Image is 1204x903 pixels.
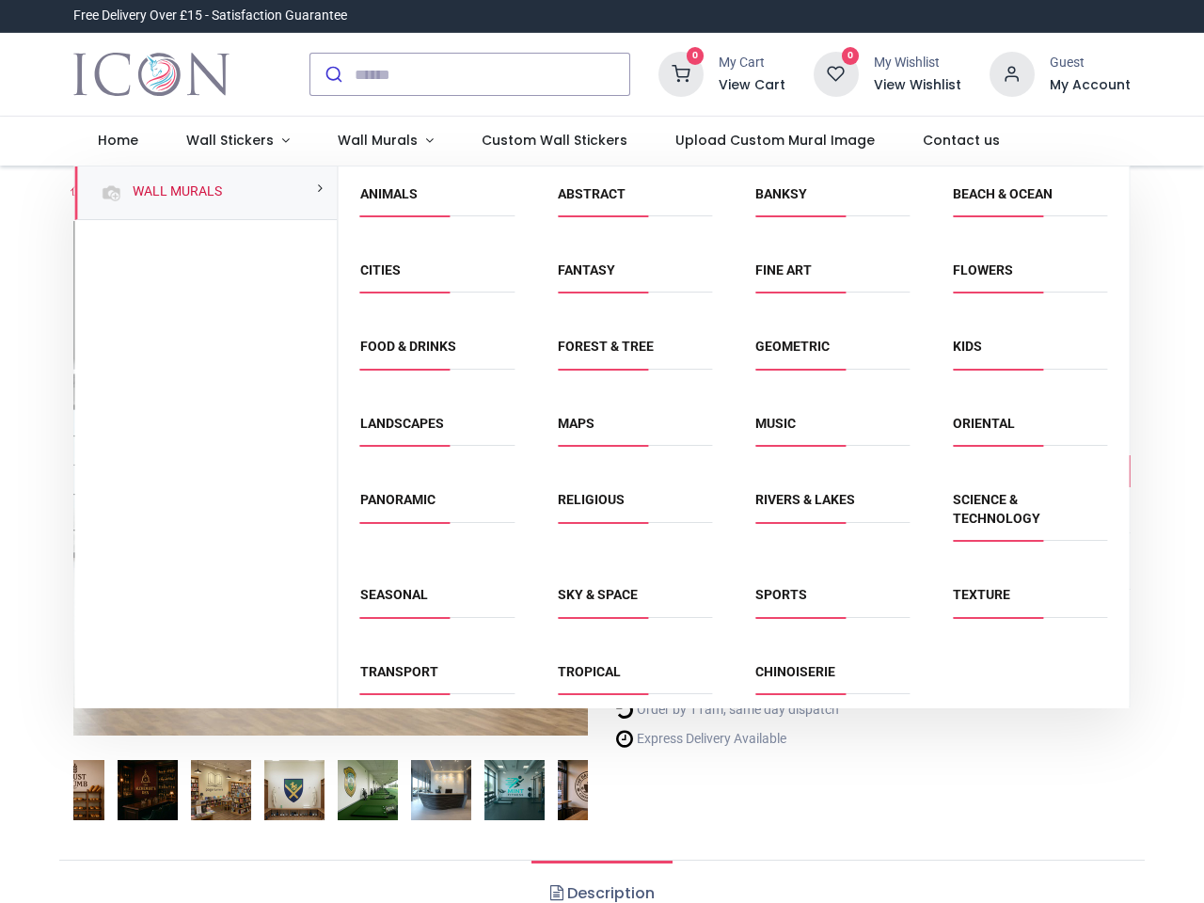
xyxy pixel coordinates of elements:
iframe: Customer reviews powered by Trustpilot [736,7,1131,25]
button: Submit [310,54,355,95]
span: Custom Wall Stickers [482,131,627,150]
span: Contact us [923,131,1000,150]
a: Chinoiserie [755,664,835,679]
a: Transport [360,664,438,679]
span: Panoramic [360,491,515,522]
span: Geometric [755,338,910,369]
li: Order by 11am, same day dispatch [616,700,886,720]
a: 0 [658,66,704,81]
a: View Wishlist [874,76,961,95]
a: Oriental [953,416,1015,431]
a: Maps [558,416,594,431]
a: Flowers [953,262,1013,277]
span: Fine Art [755,261,910,293]
div: My Wishlist [874,54,961,72]
div: Free Delivery Over £15 - Satisfaction Guarantee [73,7,347,25]
a: Sky & Space [558,587,638,602]
img: Custom Wall Sticker - Logo or Artwork Printing - Upload your design [264,760,325,820]
span: Seasonal [360,586,515,617]
a: Kids [953,339,982,354]
a: Wall Stickers [163,117,314,166]
span: Wall Stickers [186,131,274,150]
span: Cities [360,261,515,293]
a: Wall Murals [313,117,457,166]
span: Oriental [953,415,1107,446]
a: Science & Technology [953,492,1040,526]
span: Tropical [558,663,712,694]
a: 0 [814,66,859,81]
a: Wall Murals [125,182,222,201]
a: Forest & Tree [558,339,654,354]
img: Custom Wall Sticker - Logo or Artwork Printing - Upload your design [411,760,471,820]
span: Kids [953,338,1107,369]
span: Religious [558,491,712,522]
span: Transport [360,663,515,694]
img: Wall Murals [100,182,122,204]
img: Custom Wall Sticker - Logo or Artwork Printing - Upload your design [558,760,618,820]
span: Sky & Space [558,586,712,617]
span: Fantasy [558,261,712,293]
span: Forest & Tree [558,338,712,369]
img: Icon Wall Stickers [73,48,229,101]
sup: 0 [687,47,705,65]
span: Beach & Ocean [953,185,1107,216]
img: Custom Wall Sticker - Logo or Artwork Printing - Upload your design [484,760,545,820]
div: My Cart [719,54,785,72]
a: Animals [360,186,418,201]
span: Chinoiserie [755,663,910,694]
span: Home [98,131,138,150]
a: Panoramic [360,492,436,507]
a: Fantasy [558,262,615,277]
a: Food & Drinks [360,339,456,354]
span: Flowers [953,261,1107,293]
a: Logo of Icon Wall Stickers [73,48,229,101]
span: Music [755,415,910,446]
a: Tropical [558,664,621,679]
span: Maps [558,415,712,446]
a: View Cart [719,76,785,95]
img: Custom Wall Sticker - Logo or Artwork Printing - Upload your design [118,760,178,820]
span: Landscapes [360,415,515,446]
a: Seasonal [360,587,428,602]
a: Banksy [755,186,807,201]
li: Express Delivery Available [616,729,886,749]
a: My Account [1050,76,1131,95]
span: Food & Drinks [360,338,515,369]
img: Custom Wall Sticker - Logo or Artwork Printing - Upload your design [44,760,104,820]
a: Fine Art [755,262,812,277]
sup: 0 [842,47,860,65]
a: Cities [360,262,401,277]
a: Geometric [755,339,830,354]
span: Rivers & Lakes [755,491,910,522]
a: Landscapes [360,416,444,431]
span: Animals [360,185,515,216]
span: Banksy [755,185,910,216]
span: Science & Technology [953,491,1107,541]
span: Sports [755,586,910,617]
a: Sports [755,587,807,602]
a: Beach & Ocean [953,186,1053,201]
span: Abstract [558,185,712,216]
a: Texture [953,587,1010,602]
img: Custom Wall Sticker - Logo or Artwork Printing - Upload your design [338,760,398,820]
a: Abstract [558,186,626,201]
a: Rivers & Lakes [755,492,855,507]
span: Wall Murals [338,131,418,150]
span: Texture [953,586,1107,617]
img: Custom Wall Sticker - Logo or Artwork Printing - Upload your design [191,760,251,820]
a: Religious [558,492,625,507]
div: Guest [1050,54,1131,72]
span: Upload Custom Mural Image [675,131,875,150]
a: Music [755,416,796,431]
